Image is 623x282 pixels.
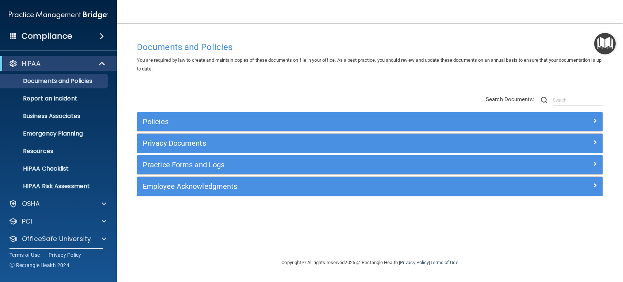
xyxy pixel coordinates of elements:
a: Privacy Policy [49,251,81,259]
p: OfficeSafe University [22,235,91,243]
div: Copyright © All rights reserved 2025 @ Rectangle Health | | [237,251,503,274]
a: OSHA [9,199,106,208]
a: Privacy Documents [143,137,597,149]
a: OfficeSafe University [9,235,106,243]
span: Ⓒ Rectangle Health 2024 [9,262,69,269]
h4: Compliance [22,31,72,41]
p: Report an Incident [5,95,104,102]
a: Employee Acknowledgments [143,180,597,192]
button: Open Resource Center [594,33,616,54]
input: Search [553,95,603,106]
iframe: Drift Widget Chat Controller [497,230,614,259]
p: PCI [22,217,32,226]
p: HIPAA Checklist [5,165,104,172]
h5: Employee Acknowledgments [143,182,481,190]
a: HIPAA [9,59,106,68]
a: Practice Forms and Logs [143,159,597,171]
a: PCI [9,217,106,226]
h5: Policies [143,118,481,126]
a: Terms of Use [430,260,458,265]
img: PMB logo [9,8,108,22]
p: Emergency Planning [5,130,104,137]
h5: Practice Forms and Logs [143,161,481,169]
a: Terms of Use [9,251,40,259]
a: Privacy Policy [400,260,429,265]
p: Business Associates [5,113,104,120]
p: OSHA [22,199,40,208]
h5: Privacy Documents [143,139,481,147]
span: You are required by law to create and maintain copies of these documents on file in your office. ... [137,57,601,72]
h4: Documents and Policies [137,42,603,52]
p: Resources [5,148,104,155]
img: ic-search.3b580494.png [541,97,547,103]
span: Search Documents: [486,96,534,103]
p: HIPAA Risk Assessment [5,183,104,190]
p: Documents and Policies [5,77,104,85]
p: HIPAA [22,59,41,68]
a: Policies [143,116,597,127]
